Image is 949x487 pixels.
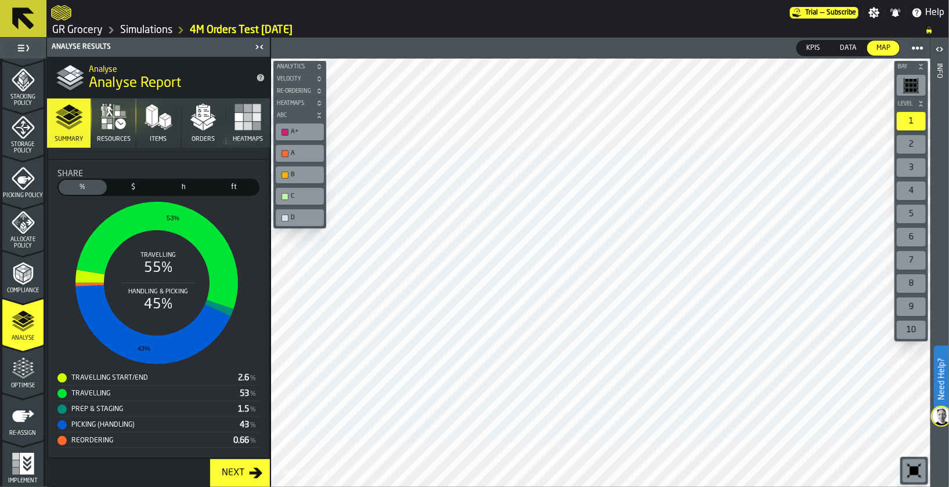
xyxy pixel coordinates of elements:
[217,466,249,480] div: Next
[51,2,71,23] a: logo-header
[932,40,948,61] label: button-toggle-Open
[830,40,867,56] label: button-switch-multi-Data
[273,164,326,186] div: button-toolbar-undefined
[250,406,256,414] span: %
[190,24,293,37] a: link-to-/wh/i/e451d98b-95f6-4604-91ff-c80219f9c36d/simulations/567be477-e4af-4e2a-8fea-4236485c7631
[278,147,322,159] div: A
[897,158,926,177] div: 3
[790,7,858,19] div: Menu Subscription
[2,203,44,250] li: menu Allocate Policy
[867,40,900,56] label: button-switch-multi-Map
[278,126,322,138] div: A+
[894,318,928,341] div: button-toolbar-undefined
[192,136,215,143] span: Orders
[820,9,824,17] span: —
[89,74,181,93] span: Analyse Report
[120,24,172,37] a: link-to-/wh/i/e451d98b-95f6-4604-91ff-c80219f9c36d
[885,7,906,19] label: button-toggle-Notifications
[57,169,83,179] span: Share
[57,179,108,196] label: button-switch-multi-Share
[796,40,830,56] label: button-switch-multi-KPIs
[48,160,269,457] div: stat-Share
[57,169,259,179] div: Title
[57,436,233,445] div: Reordering
[89,63,247,74] h2: Sub Title
[278,212,322,224] div: D
[2,94,44,107] span: Stacking Policy
[894,98,928,110] button: button-
[158,179,209,196] label: button-switch-multi-Time
[209,179,259,196] label: button-switch-multi-Distance
[275,112,313,119] span: ABC
[897,205,926,223] div: 5
[894,72,928,98] div: button-toolbar-undefined
[894,295,928,318] div: button-toolbar-undefined
[273,73,326,85] button: button-
[278,190,322,202] div: C
[867,41,900,56] div: thumb
[790,7,858,19] a: link-to-/wh/i/e451d98b-95f6-4604-91ff-c80219f9c36d/pricing/
[51,23,944,37] nav: Breadcrumb
[831,41,866,56] div: thumb
[57,405,238,414] div: Prep & Staging
[835,43,861,53] span: Data
[2,156,44,202] li: menu Picking Policy
[2,61,44,107] li: menu Stacking Policy
[797,41,829,56] div: thumb
[291,192,320,200] div: C
[275,76,313,82] span: Velocity
[273,85,326,97] button: button-
[273,461,339,485] a: logo-header
[61,182,104,192] span: %
[2,346,44,392] li: menu Optimise
[905,461,923,480] svg: Reset zoom and position
[2,237,44,249] span: Allocate Policy
[49,43,251,51] div: Analyse Results
[894,133,928,156] div: button-toolbar-undefined
[2,251,44,297] li: menu Compliance
[212,182,256,192] span: ft
[273,121,326,143] div: button-toolbar-undefined
[240,389,249,398] div: Stat Value
[233,136,263,143] span: Heatmaps
[97,136,131,143] span: Resources
[291,171,320,179] div: B
[897,228,926,246] div: 6
[894,110,928,133] div: button-toolbar-undefined
[872,43,895,53] span: Map
[291,128,320,136] div: A+
[233,436,249,445] div: Stat Value
[896,64,915,70] span: Bay
[907,6,949,20] label: button-toggle-Help
[2,108,44,155] li: menu Storage Policy
[897,181,926,200] div: 4
[864,7,885,19] label: button-toggle-Settings
[275,100,313,107] span: Heatmaps
[238,373,249,383] div: Stat Value
[160,180,208,195] div: thumb
[275,88,313,95] span: Re-Ordering
[273,186,326,207] div: button-toolbar-undefined
[894,272,928,295] div: button-toolbar-undefined
[109,180,157,195] div: thumb
[108,179,158,196] label: button-switch-multi-Cost
[802,43,825,53] span: KPIs
[935,347,948,412] label: Need Help?
[250,421,256,430] span: %
[2,40,44,56] label: button-toggle-Toggle Full Menu
[897,297,926,316] div: 9
[2,478,44,484] span: Implement
[894,202,928,226] div: button-toolbar-undefined
[111,182,155,192] span: $
[805,9,818,17] span: Trial
[210,180,258,195] div: thumb
[930,38,948,487] header: Info
[250,390,256,398] span: %
[273,143,326,164] div: button-toolbar-undefined
[273,110,326,121] button: button-
[2,13,44,60] li: menu Routing
[2,383,44,389] span: Optimise
[251,40,268,54] label: button-toggle-Close me
[55,136,83,143] span: Summary
[47,57,270,99] div: title-Analyse Report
